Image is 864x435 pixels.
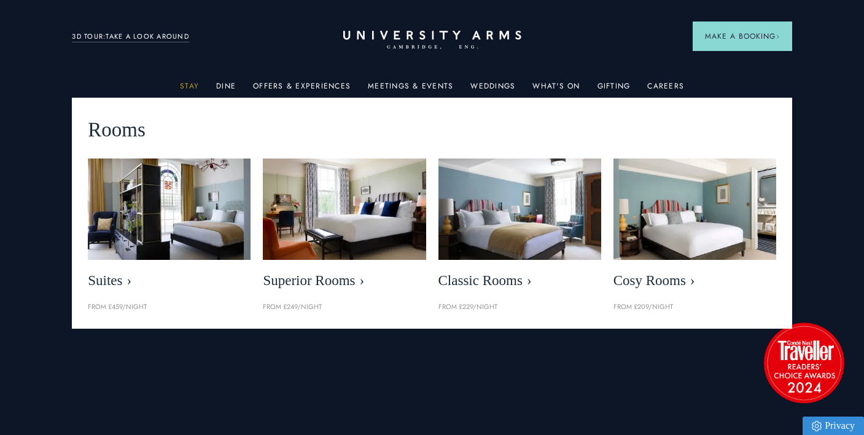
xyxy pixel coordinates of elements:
p: From £459/night [88,302,251,313]
button: Make a BookingArrow icon [693,22,792,51]
a: image-0c4e569bfe2498b75de12d7d88bf10a1f5f839d4-400x250-jpg Cosy Rooms [613,159,776,296]
a: Gifting [597,82,631,98]
a: Meetings & Events [368,82,453,98]
img: Arrow icon [776,34,780,39]
span: Rooms [88,114,146,146]
span: Make a Booking [705,31,780,42]
a: image-5bdf0f703dacc765be5ca7f9d527278f30b65e65-400x250-jpg Superior Rooms [263,159,426,296]
span: Cosy Rooms [613,272,776,289]
a: Stay [180,82,199,98]
a: Weddings [470,82,515,98]
a: 3D TOUR:TAKE A LOOK AROUND [72,31,189,42]
a: Offers & Experiences [253,82,351,98]
a: image-7eccef6fe4fe90343db89eb79f703814c40db8b4-400x250-jpg Classic Rooms [438,159,601,296]
img: image-5bdf0f703dacc765be5ca7f9d527278f30b65e65-400x250-jpg [263,159,426,261]
a: Privacy [803,417,864,435]
a: Careers [647,82,684,98]
img: image-0c4e569bfe2498b75de12d7d88bf10a1f5f839d4-400x250-jpg [613,159,776,261]
a: image-21e87f5add22128270780cf7737b92e839d7d65d-400x250-jpg Suites [88,159,251,296]
p: From £209/night [613,302,776,313]
img: image-2524eff8f0c5d55edbf694693304c4387916dea5-1501x1501-png [758,316,850,409]
a: What's On [532,82,580,98]
span: Suites [88,272,251,289]
p: From £229/night [438,302,601,313]
img: image-21e87f5add22128270780cf7737b92e839d7d65d-400x250-jpg [88,159,251,261]
p: From £249/night [263,302,426,313]
a: Home [343,31,521,50]
span: Classic Rooms [438,272,601,289]
img: image-7eccef6fe4fe90343db89eb79f703814c40db8b4-400x250-jpg [438,159,601,261]
img: Privacy [812,421,822,431]
span: Superior Rooms [263,272,426,289]
a: Dine [216,82,236,98]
